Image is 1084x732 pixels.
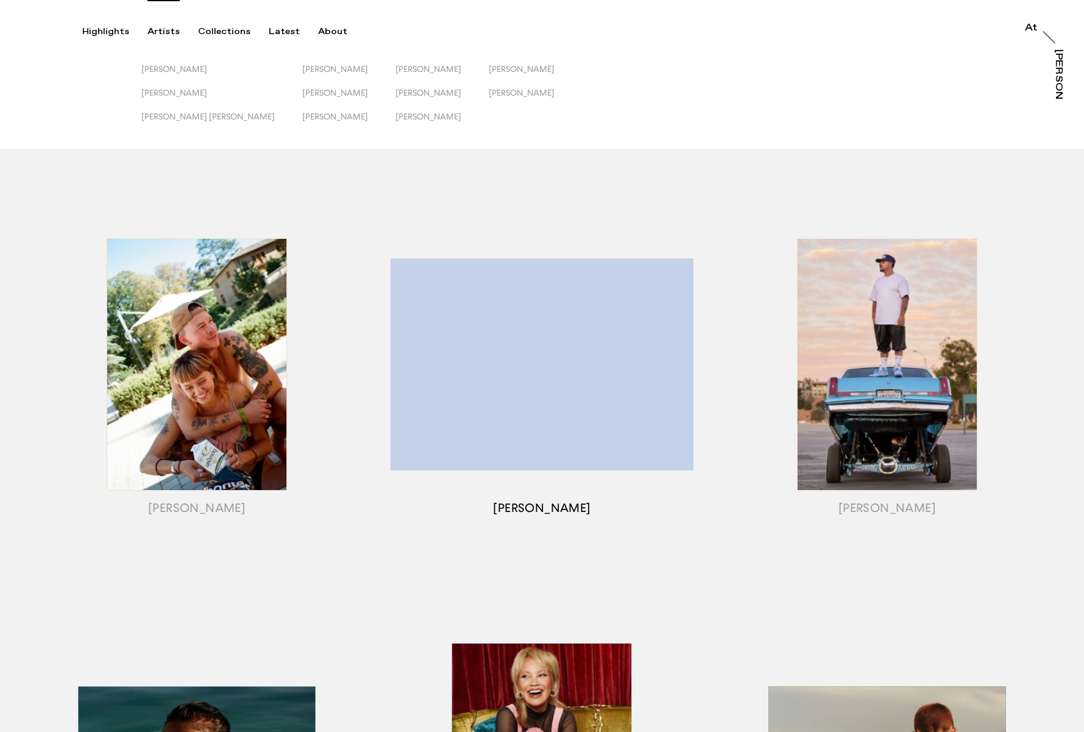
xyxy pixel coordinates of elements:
[302,88,368,98] span: [PERSON_NAME]
[1054,49,1063,143] div: [PERSON_NAME]
[147,26,180,37] div: Artists
[141,112,302,135] button: [PERSON_NAME] [PERSON_NAME]
[198,26,269,37] button: Collections
[141,64,207,74] span: [PERSON_NAME]
[82,26,147,37] button: Highlights
[269,26,300,37] div: Latest
[318,26,347,37] div: About
[395,112,489,135] button: [PERSON_NAME]
[141,64,302,88] button: [PERSON_NAME]
[395,64,489,88] button: [PERSON_NAME]
[318,26,366,37] button: About
[489,64,554,74] span: [PERSON_NAME]
[489,88,582,112] button: [PERSON_NAME]
[141,112,275,121] span: [PERSON_NAME] [PERSON_NAME]
[395,112,461,121] span: [PERSON_NAME]
[1025,23,1037,35] a: At
[269,26,318,37] button: Latest
[302,64,395,88] button: [PERSON_NAME]
[82,26,129,37] div: Highlights
[395,88,489,112] button: [PERSON_NAME]
[302,112,368,121] span: [PERSON_NAME]
[1051,49,1063,99] a: [PERSON_NAME]
[302,88,395,112] button: [PERSON_NAME]
[302,64,368,74] span: [PERSON_NAME]
[141,88,302,112] button: [PERSON_NAME]
[147,26,198,37] button: Artists
[141,88,207,98] span: [PERSON_NAME]
[489,64,582,88] button: [PERSON_NAME]
[489,88,554,98] span: [PERSON_NAME]
[198,26,250,37] div: Collections
[395,64,461,74] span: [PERSON_NAME]
[395,88,461,98] span: [PERSON_NAME]
[302,112,395,135] button: [PERSON_NAME]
